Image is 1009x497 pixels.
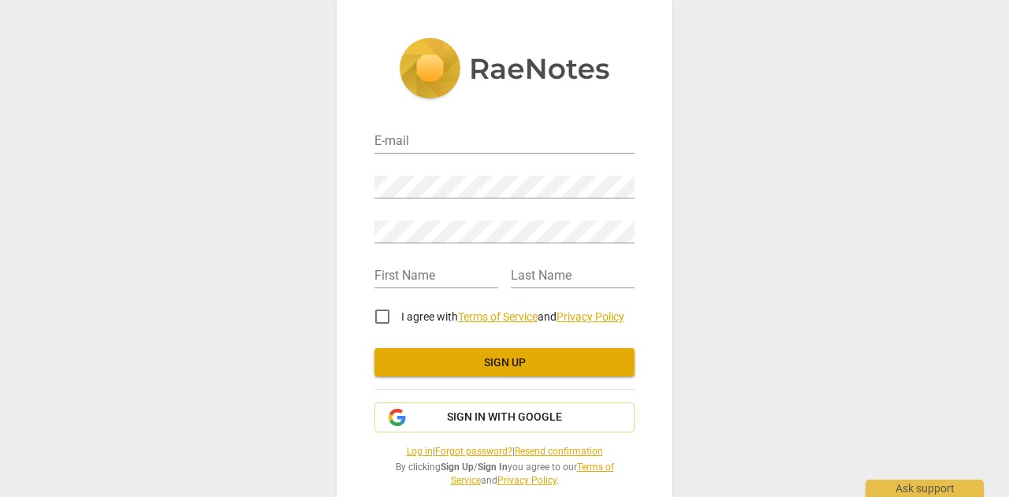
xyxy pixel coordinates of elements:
[441,462,474,473] b: Sign Up
[447,410,562,425] span: Sign in with Google
[451,462,614,486] a: Terms of Service
[374,461,635,487] span: By clicking / you agree to our and .
[435,446,512,457] a: Forgot password?
[387,355,622,371] span: Sign up
[515,446,603,457] a: Resend confirmation
[401,310,624,323] span: I agree with and
[407,446,433,457] a: Log in
[866,480,984,497] div: Ask support
[557,310,624,323] a: Privacy Policy
[374,402,635,432] button: Sign in with Google
[374,348,635,376] button: Sign up
[399,38,610,102] img: 5ac2273c67554f335776073100b6d88f.svg
[497,475,557,486] a: Privacy Policy
[458,310,538,323] a: Terms of Service
[374,445,635,458] span: | |
[478,462,508,473] b: Sign In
